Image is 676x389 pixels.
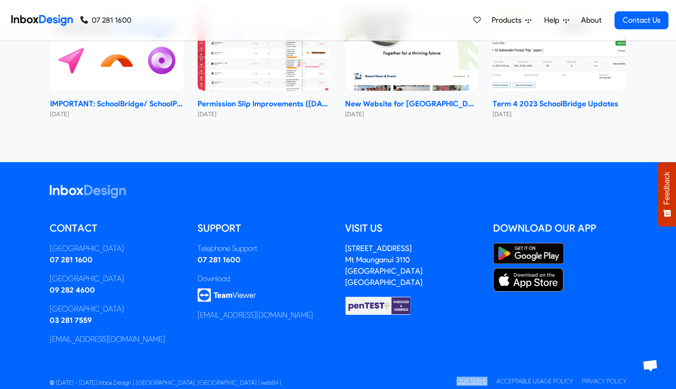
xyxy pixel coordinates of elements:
[496,378,573,385] a: Acceptable Usage Policy
[50,98,183,110] strong: IMPORTANT: SchoolBridge/ SchoolPoint Data- Sharing Information- NEW 2024
[198,221,331,235] h5: Support
[50,273,183,285] div: [GEOGRAPHIC_DATA]
[457,378,487,385] a: Our Terms
[493,110,626,119] small: [DATE]
[50,285,95,294] a: 09 282 4600
[345,110,478,119] small: [DATE]
[658,162,676,226] button: Feedback - Show survey
[50,185,126,199] img: logo_inboxdesign_white.svg
[582,378,626,385] a: Privacy Policy
[345,244,423,287] a: [STREET_ADDRESS]Mt Maunganui 3110[GEOGRAPHIC_DATA][GEOGRAPHIC_DATA]
[615,11,668,29] a: Contact Us
[50,221,183,235] h5: Contact
[80,15,131,26] a: 07 281 1600
[50,335,165,344] a: [EMAIL_ADDRESS][DOMAIN_NAME]
[636,351,665,380] a: Open chat
[50,303,183,315] div: [GEOGRAPHIC_DATA]
[198,311,313,320] a: [EMAIL_ADDRESS][DOMAIN_NAME]
[345,296,411,316] img: Checked & Verified by penTEST
[198,110,331,119] small: [DATE]
[50,243,183,254] div: [GEOGRAPHIC_DATA]
[50,110,183,119] small: [DATE]
[578,11,604,30] a: About
[493,221,627,235] h5: Download our App
[493,243,564,264] img: Google Play Store
[50,316,92,325] a: 03 281 7559
[493,98,626,110] strong: Term 4 2023 SchoolBridge Updates
[488,11,535,30] a: Products
[345,221,479,235] h5: Visit us
[345,98,478,110] strong: New Website for [GEOGRAPHIC_DATA]
[345,301,411,310] a: Checked & Verified by penTEST
[198,273,331,285] div: Download
[198,243,331,254] div: Telephone Support
[50,255,93,264] a: 07 281 1600
[663,172,671,205] span: Feedback
[540,11,573,30] a: Help
[198,288,256,302] img: logo_teamviewer.svg
[50,379,281,386] span: © [DATE] - [DATE] Inbox Design | [GEOGRAPHIC_DATA], [GEOGRAPHIC_DATA] | web84 |
[198,98,331,110] strong: Permission Slip Improvements ([DATE])
[492,15,525,26] span: Products
[345,244,423,287] address: [STREET_ADDRESS] Mt Maunganui 3110 [GEOGRAPHIC_DATA] [GEOGRAPHIC_DATA]
[544,15,563,26] span: Help
[493,268,564,292] img: Apple App Store
[198,255,241,264] a: 07 281 1600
